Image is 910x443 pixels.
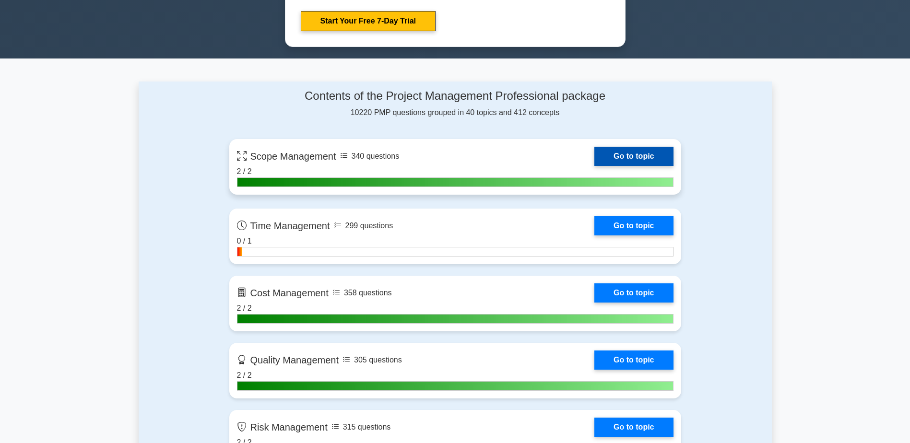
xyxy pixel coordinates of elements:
[594,216,673,235] a: Go to topic
[229,89,681,118] div: 10220 PMP questions grouped in 40 topics and 412 concepts
[301,11,436,31] a: Start Your Free 7-Day Trial
[594,418,673,437] a: Go to topic
[229,89,681,103] h4: Contents of the Project Management Professional package
[594,147,673,166] a: Go to topic
[594,283,673,303] a: Go to topic
[594,350,673,370] a: Go to topic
